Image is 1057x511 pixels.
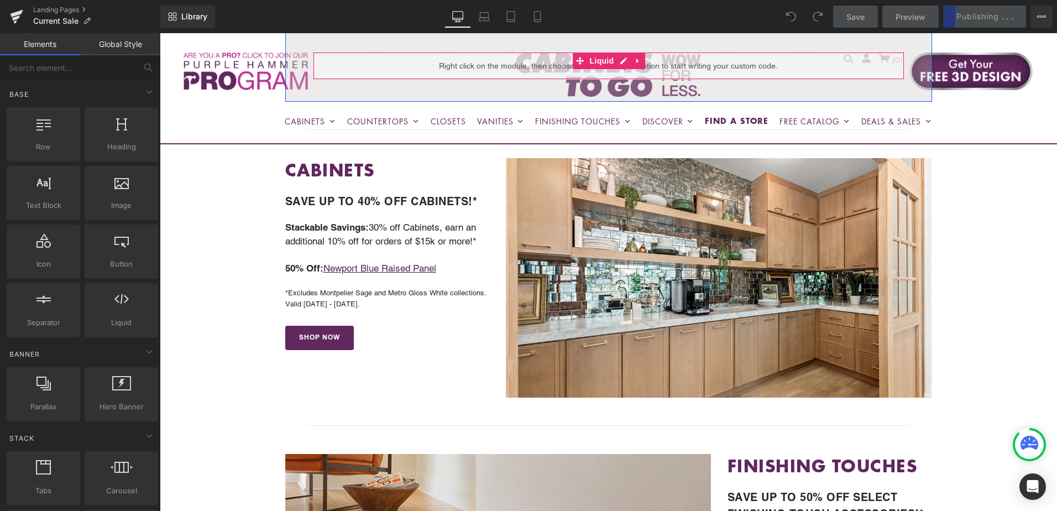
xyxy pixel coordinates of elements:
[10,317,77,328] span: Separator
[164,230,276,241] a: Newport Blue Raised Panel
[125,254,330,276] p: *Excludes Montpelier Sage and Metro Gloss White collections. Valid [DATE] - [DATE].
[181,12,207,22] span: Library
[1019,473,1046,500] div: Open Intercom Messenger
[568,420,758,445] b: FINISHING TOUCHES
[10,485,77,497] span: Tabs
[444,6,471,28] a: Desktop
[88,200,155,211] span: Image
[896,11,925,23] span: Preview
[807,6,829,28] button: Redo
[471,6,498,28] a: Laptop
[10,141,77,153] span: Row
[125,161,318,175] b: SAVE UP TO 40% OFF CABINETS!*
[88,258,155,270] span: Button
[1030,6,1053,28] button: More
[88,401,155,413] span: Hero Banner
[8,433,35,444] span: Stack
[139,301,180,309] span: SHOP NOW
[846,11,865,23] span: Save
[125,124,215,149] strong: CABINETS
[160,6,215,28] a: New Library
[471,19,485,36] a: Expand / Collapse
[125,293,194,317] a: SHOP NOW
[780,6,802,28] button: Undo
[8,89,30,100] span: Base
[125,230,164,241] span: 50% Off:
[882,6,939,28] a: Preview
[80,33,160,55] a: Global Style
[10,401,77,413] span: Parallax
[88,485,155,497] span: Carousel
[10,258,77,270] span: Icon
[524,6,551,28] a: Mobile
[498,6,524,28] a: Tablet
[125,187,330,216] p: 30% off Cabinets, earn an additional 10% off for orders of $15k or more!*
[427,19,457,36] span: Liquid
[33,6,160,14] a: Landing Pages
[10,200,77,211] span: Text Block
[88,141,155,153] span: Heading
[125,189,209,200] strong: Stackable Savings:
[346,125,772,365] img: Stackable Savings Sale!
[88,317,155,328] span: Liquid
[8,349,41,359] span: Banner
[33,17,79,25] span: Current Sale
[568,457,765,487] b: SAVE UP TO 50% OFF SELECT FINISHING TOUCH ACCESSORIES!*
